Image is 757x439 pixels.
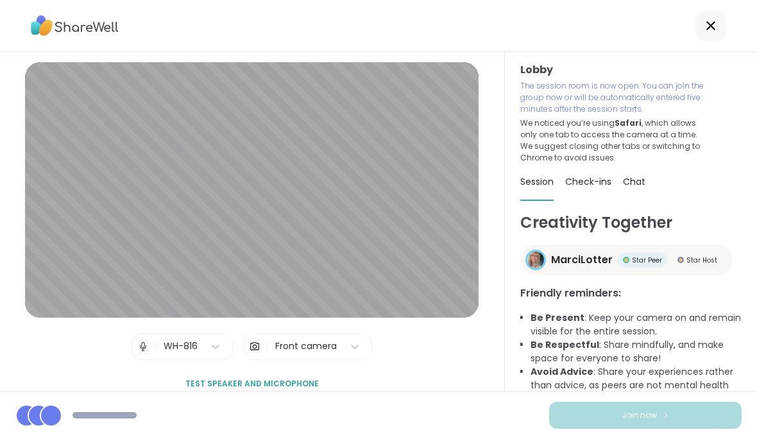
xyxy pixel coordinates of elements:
[137,334,149,359] img: Microphone
[677,257,684,263] img: Star Host
[551,252,613,268] span: MarciLotter
[615,117,642,128] b: Safari
[531,338,742,365] li: : Share mindfully, and make space for everyone to share!
[164,340,198,353] div: WH-816
[527,252,544,268] img: MarciLotter
[185,378,319,390] span: Test speaker and microphone
[531,311,742,338] li: : Keep your camera on and remain visible for the entire session.
[31,11,119,40] img: ShareWell Logo
[623,175,645,188] span: Chat
[275,340,337,353] div: Front camera
[520,245,733,275] a: MarciLotterMarciLotterStar PeerStar PeerStar HostStar Host
[623,257,629,263] img: Star Peer
[531,338,599,351] b: Be Respectful
[520,175,554,188] span: Session
[520,62,742,78] h3: Lobby
[520,117,705,164] p: We noticed you’re using , which allows only one tab to access the camera at a time. We suggest cl...
[632,255,662,265] span: Star Peer
[565,175,611,188] span: Check-ins
[180,370,324,397] button: Test speaker and microphone
[531,311,584,324] b: Be Present
[520,211,742,234] h1: Creativity Together
[622,409,657,421] span: Join now
[662,411,670,418] img: ShareWell Logomark
[520,80,705,115] p: The session room is now open. You can join the group now or will be automatically entered five mi...
[531,365,593,378] b: Avoid Advice
[686,255,717,265] span: Star Host
[249,334,260,359] img: Camera
[266,334,269,359] span: |
[531,365,742,406] li: : Share your experiences rather than advice, as peers are not mental health professionals.
[549,402,742,429] button: Join now
[154,334,157,359] span: |
[520,286,742,301] h3: Friendly reminders:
